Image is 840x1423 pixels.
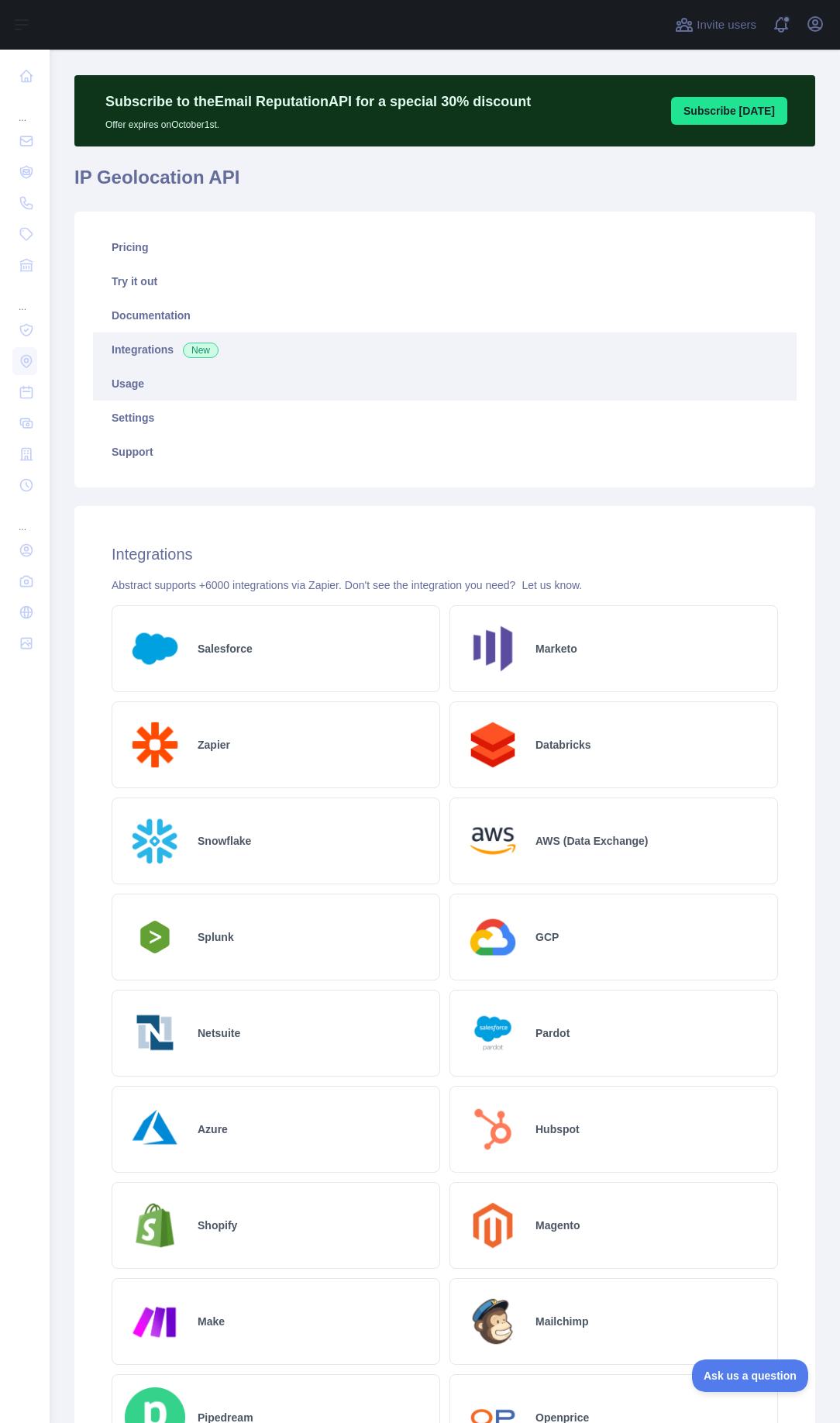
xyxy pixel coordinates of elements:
h2: Marketo [535,641,577,656]
img: Logo [125,1003,185,1063]
a: Let us know. [522,579,582,591]
h2: Salesforce [198,641,253,656]
img: Logo [125,715,185,775]
p: Offer expires on October 1st. [105,112,531,131]
button: Subscribe [DATE] [671,97,787,125]
h2: Snowflake [198,833,251,849]
a: Integrations New [93,332,797,367]
div: ... [12,502,37,533]
h2: Databricks [535,737,591,753]
img: Logo [463,618,523,679]
iframe: Toggle Customer Support [692,1359,809,1392]
img: Logo [125,915,185,960]
h2: Integrations [112,543,778,565]
h2: Make [198,1314,225,1329]
img: Logo [125,811,185,871]
h2: Mailchimp [535,1314,588,1329]
img: Logo [463,907,523,967]
h2: Hubspot [535,1122,580,1137]
div: ... [12,93,37,124]
img: Logo [125,1291,185,1352]
a: Documentation [93,298,797,332]
img: Logo [125,618,185,679]
a: Pricing [93,230,797,264]
a: Try it out [93,264,797,298]
h2: AWS (Data Exchange) [535,833,648,849]
img: Logo [463,1195,523,1256]
img: Logo [463,715,523,775]
h2: Azure [198,1122,228,1137]
h2: Pardot [535,1025,570,1041]
span: Invite users [697,16,756,34]
img: Logo [125,1099,185,1159]
h2: Magento [535,1218,580,1233]
a: Settings [93,401,797,435]
div: ... [12,282,37,313]
img: Logo [463,1291,523,1352]
a: Support [93,435,797,469]
img: Logo [125,1195,185,1256]
h1: IP Geolocation API [74,165,815,202]
img: Logo [463,1099,523,1159]
h2: Shopify [198,1218,237,1233]
p: Subscribe to the Email Reputation API for a special 30 % discount [105,91,531,112]
span: New [183,343,219,358]
img: Logo [463,1003,523,1063]
h2: Zapier [198,737,230,753]
img: Logo [463,811,523,871]
h2: GCP [535,929,559,945]
button: Invite users [672,12,759,37]
h2: Netsuite [198,1025,240,1041]
a: Usage [93,367,797,401]
h2: Splunk [198,929,234,945]
div: Abstract supports +6000 integrations via Zapier. Don't see the integration you need? [112,577,778,593]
